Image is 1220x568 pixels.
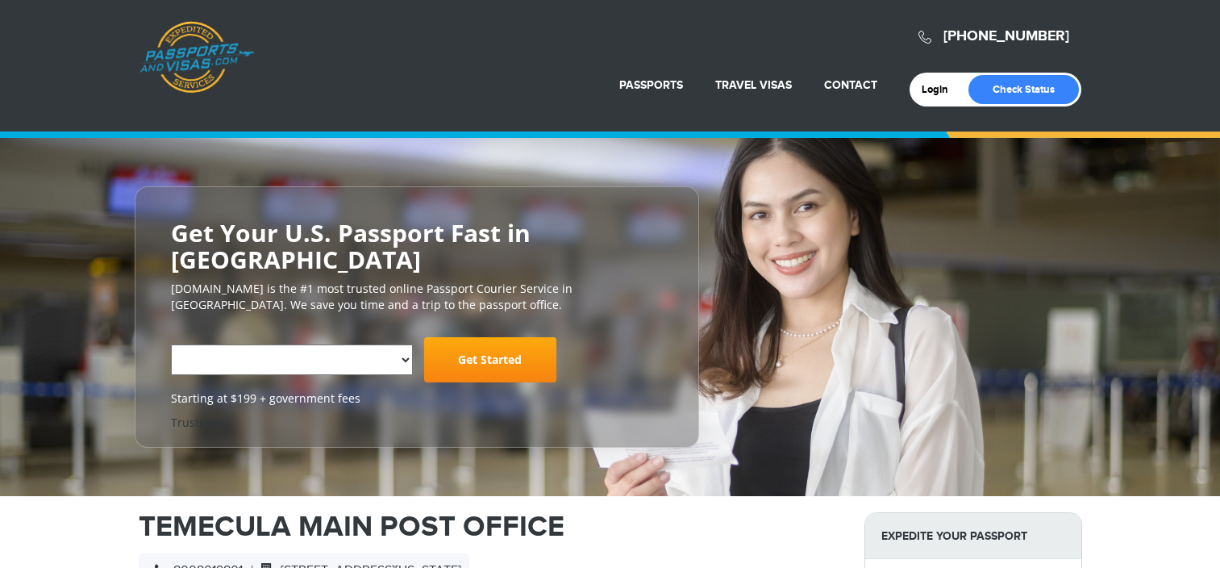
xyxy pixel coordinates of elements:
[865,513,1081,559] strong: Expedite Your Passport
[922,83,960,96] a: Login
[619,78,683,92] a: Passports
[171,390,663,407] span: Starting at $199 + government fees
[424,337,556,382] a: Get Started
[171,415,223,430] a: Trustpilot
[824,78,877,92] a: Contact
[968,75,1079,104] a: Check Status
[715,78,792,92] a: Travel Visas
[171,281,663,313] p: [DOMAIN_NAME] is the #1 most trusted online Passport Courier Service in [GEOGRAPHIC_DATA]. We sav...
[139,512,840,541] h1: TEMECULA MAIN POST OFFICE
[943,27,1069,45] a: [PHONE_NUMBER]
[139,21,254,94] a: Passports & [DOMAIN_NAME]
[171,219,663,273] h2: Get Your U.S. Passport Fast in [GEOGRAPHIC_DATA]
